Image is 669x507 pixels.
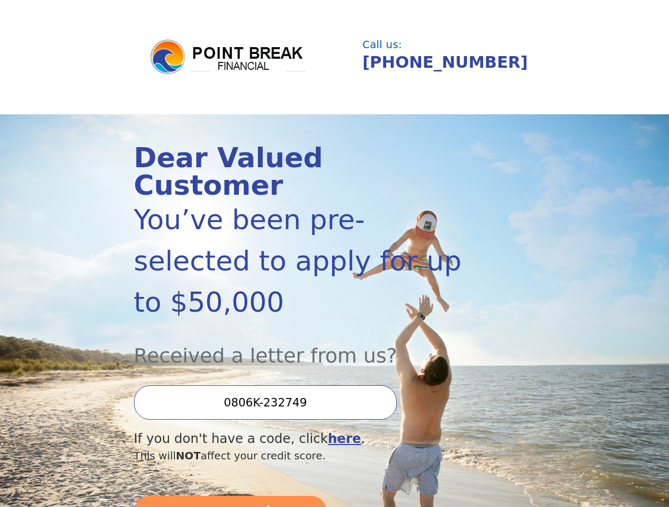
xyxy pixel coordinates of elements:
[362,53,528,71] a: [PHONE_NUMBER]
[134,385,397,420] input: Enter your Offer Code:
[134,448,475,464] div: This will affect your credit score.
[176,450,201,462] span: NOT
[134,144,475,199] div: Dear Valued Customer
[134,429,475,449] div: If you don't have a code, click .
[134,323,475,371] div: Received a letter from us?
[328,431,361,446] a: here
[362,40,530,50] div: Call us:
[149,38,308,76] img: logo.png
[134,199,475,323] div: You’ve been pre-selected to apply for up to $50,000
